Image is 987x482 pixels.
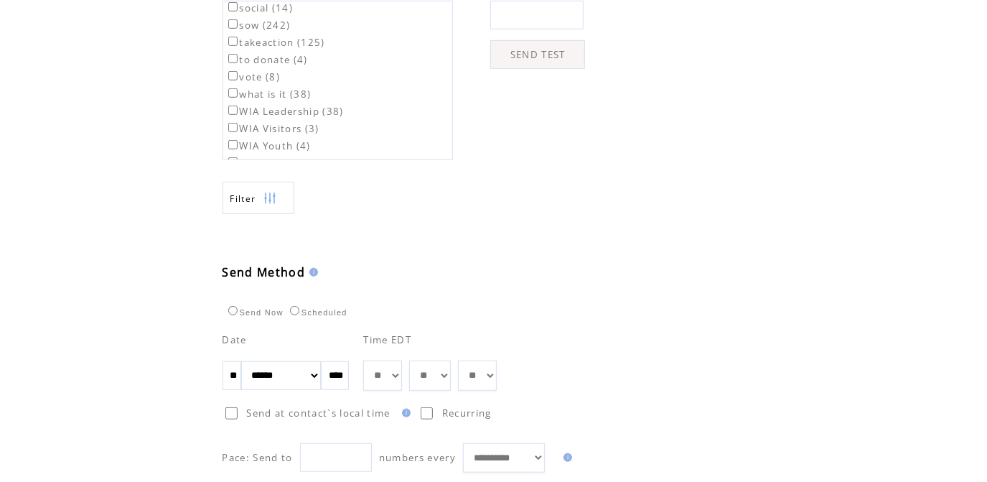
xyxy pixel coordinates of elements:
[286,308,347,317] label: Scheduled
[228,106,238,115] input: WIA Leadership (38)
[559,453,572,462] img: help.gif
[228,123,238,132] input: WIA Visitors (3)
[305,268,318,277] img: help.gif
[228,2,238,11] input: social (14)
[225,157,307,170] label: wiachoir (16)
[247,407,390,420] span: Send at contact`s local time
[225,53,308,66] label: to donate (4)
[225,36,325,49] label: takeaction (125)
[442,407,492,420] span: Recurring
[223,451,293,464] span: Pace: Send to
[379,451,456,464] span: numbers every
[223,182,294,214] a: Filter
[225,19,291,32] label: sow (242)
[225,1,294,14] label: social (14)
[228,37,238,46] input: takeaction (125)
[225,308,284,317] label: Send Now
[225,139,311,152] label: WIA Youth (4)
[228,157,238,167] input: wiachoir (16)
[263,182,276,215] img: filters.png
[228,140,238,149] input: WIA Youth (4)
[225,70,281,83] label: vote (8)
[223,333,247,346] span: Date
[490,40,585,69] a: SEND TEST
[228,306,238,315] input: Send Now
[228,88,238,98] input: what is it (38)
[363,333,411,346] span: Time EDT
[228,54,238,63] input: to donate (4)
[225,105,344,118] label: WIA Leadership (38)
[228,19,238,29] input: sow (242)
[225,122,319,135] label: WIA Visitors (3)
[398,409,411,417] img: help.gif
[225,88,312,101] label: what is it (38)
[290,306,299,315] input: Scheduled
[228,71,238,80] input: vote (8)
[230,193,256,205] span: Show filters
[223,264,306,280] span: Send Method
